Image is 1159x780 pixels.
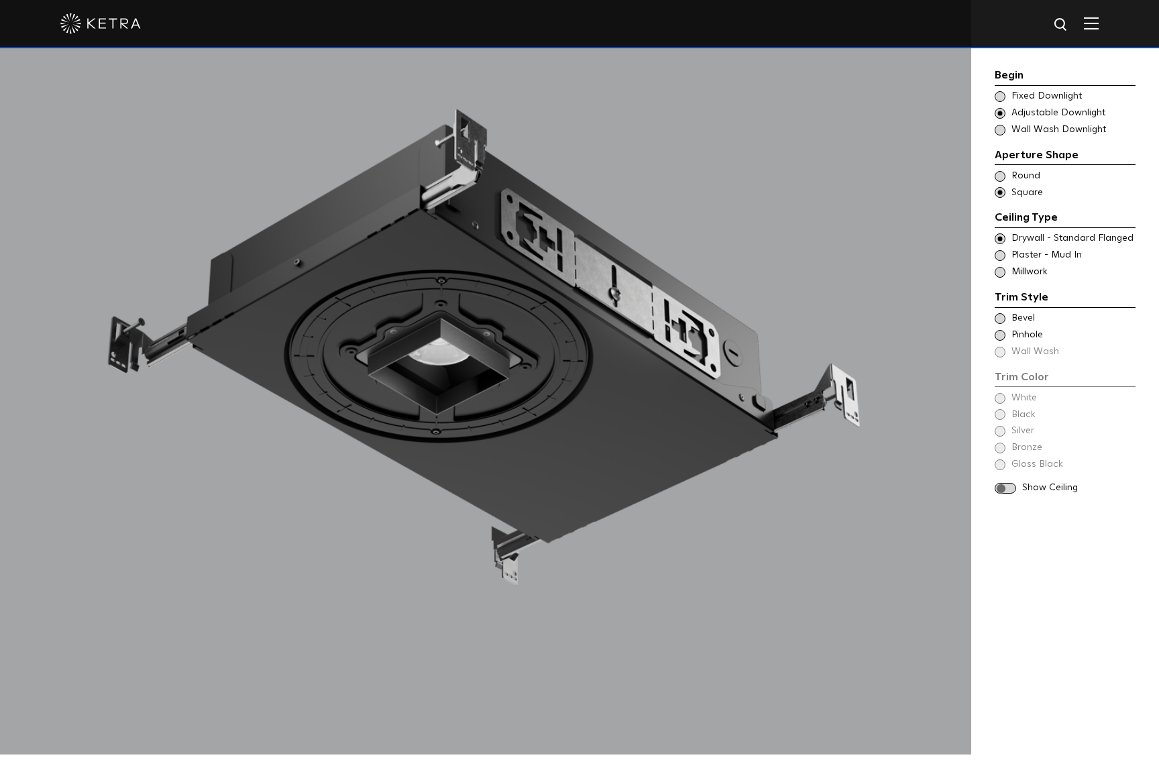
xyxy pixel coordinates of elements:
[995,147,1136,166] div: Aperture Shape
[1011,266,1134,279] span: Millwork
[1011,123,1134,137] span: Wall Wash Downlight
[1011,312,1134,325] span: Bevel
[1011,107,1134,120] span: Adjustable Downlight
[1011,170,1134,183] span: Round
[1053,17,1070,34] img: search icon
[995,67,1136,86] div: Begin
[1022,482,1136,495] span: Show Ceiling
[1011,329,1134,342] span: Pinhole
[1084,17,1099,30] img: Hamburger%20Nav.svg
[995,289,1136,308] div: Trim Style
[1011,90,1134,103] span: Fixed Downlight
[1011,249,1134,262] span: Plaster - Mud In
[1011,186,1134,200] span: Square
[60,13,141,34] img: ketra-logo-2019-white
[1011,232,1134,245] span: Drywall - Standard Flanged
[995,209,1136,228] div: Ceiling Type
